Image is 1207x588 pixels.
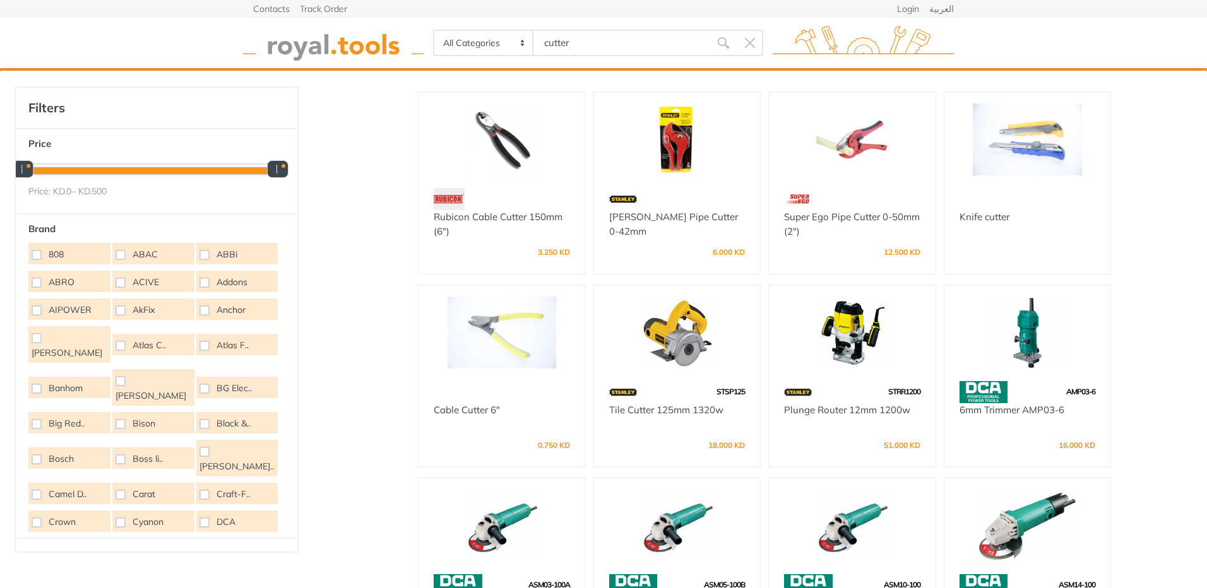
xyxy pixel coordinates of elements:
[609,404,723,416] a: Tile Cutter 125mm 1320w
[780,490,924,562] img: Royal Tools - ANGLE GRINDER 4
[66,185,71,197] span: 0
[773,26,954,61] img: royal.tools Logo
[434,211,562,237] a: Rubicon Cable Cutter 150mm (6")
[434,404,500,416] a: Cable Cutter 6"
[479,68,555,102] a: Categories
[434,31,533,55] select: Category
[884,249,920,259] div: 12.500 KD
[884,442,920,452] div: 51.000 KD
[217,515,235,528] span: DCA
[217,417,251,430] span: Black &..
[960,404,1064,416] a: 6mm Trimmer AMP03-6
[605,297,749,368] img: Royal Tools - Tile Cutter 125mm 1320w
[217,276,247,288] span: Addons
[784,381,812,403] img: 15.webp
[300,4,347,13] a: Track Order
[49,382,83,394] span: Banhom
[716,387,745,396] span: STSP125
[605,103,749,175] img: Royal Tools - Stanley Pipe Cutter 0-42mm
[22,220,291,238] button: Brand
[32,346,102,359] span: [PERSON_NAME]
[49,276,74,288] span: ABRO
[1059,442,1095,452] div: 16.000 KD
[430,490,574,562] img: Royal Tools - ANGLE GRINDER 4
[49,303,92,316] span: AIPOWER
[784,211,920,237] a: Super Ego Pipe Cutter 0-50mm (2")
[784,188,809,210] img: 36.webp
[92,185,107,197] span: 500
[133,339,166,351] span: Atlas C..
[434,381,460,403] img: 1.webp
[217,488,250,500] span: Craft-F..
[49,417,85,430] span: Big Red..
[538,249,570,259] div: 3.250 KD
[217,339,249,351] span: Atlas F..
[133,276,159,288] span: ACIVE
[609,381,637,403] img: 15.webp
[780,103,924,175] img: Royal Tools - Super Ego Pipe Cutter 0-50mm (2
[116,389,186,402] span: [PERSON_NAME]
[434,188,465,210] img: 33.webp
[897,4,919,13] a: Login
[960,211,1009,223] a: Knife cutter
[764,68,841,102] a: Contact Us
[929,4,954,13] a: العربية
[217,382,252,394] span: BG Elec..
[960,188,986,210] img: 1.webp
[49,452,74,465] span: Bosch
[430,297,574,368] img: Royal Tools - Cable Cutter 6
[49,248,64,261] span: 808
[614,68,708,102] a: Our Specialize
[430,103,574,175] img: Royal Tools - Rubicon Cable Cutter 150mm (6
[708,442,745,452] div: 18.000 KD
[28,100,285,115] h4: Filters
[713,249,745,259] div: 6.000 KD
[22,134,291,153] button: Price
[1066,387,1095,396] span: AMP03-6
[609,188,637,210] img: 15.webp
[956,103,1100,175] img: Royal Tools - Knife cutter
[780,297,924,368] img: Royal Tools - Plunge Router 12mm 1200w
[956,297,1100,368] img: Royal Tools - 6mm Trimmer AMP03-6
[28,185,285,198] div: Price: KD. – KD.
[133,417,155,430] span: Bison
[49,515,76,528] span: Crown
[533,30,710,56] input: Site search
[538,442,570,452] div: 0.750 KD
[49,488,86,500] span: Camel D..
[133,488,155,500] span: Carat
[891,68,924,102] a: 0
[708,68,764,102] a: Offers
[133,452,163,465] span: Boss li..
[956,490,1100,562] img: Royal Tools - ANGLE GRINDER 4
[960,381,1008,403] img: 58.webp
[133,515,164,528] span: Cyanon
[253,4,290,13] a: Contacts
[888,387,920,396] span: STRR1200
[243,26,424,61] img: royal.tools Logo
[425,68,479,102] a: Home
[217,303,246,316] span: Anchor
[133,248,158,261] span: ABAC
[133,303,155,316] span: AkFix
[199,460,274,473] span: [PERSON_NAME]..
[784,404,910,416] a: Plunge Router 12mm 1200w
[605,490,749,562] img: Royal Tools - ANGLE GRINDER 4
[609,211,738,237] a: [PERSON_NAME] Pipe Cutter 0-42mm
[217,248,237,261] span: ABBi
